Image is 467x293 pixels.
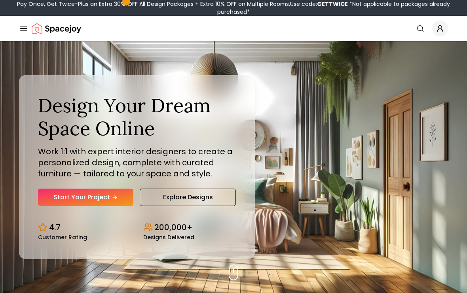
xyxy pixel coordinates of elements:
small: Designs Delivered [143,234,194,240]
nav: Global [19,16,448,41]
div: Design stats [38,215,236,240]
a: Explore Designs [140,189,236,206]
p: 4.7 [49,222,61,233]
p: 200,000+ [154,222,192,233]
a: Start Your Project [38,189,133,206]
img: Spacejoy Logo [32,21,81,36]
a: Spacejoy [32,21,81,36]
h1: Design Your Dream Space Online [38,94,236,140]
p: Work 1:1 with expert interior designers to create a personalized design, complete with curated fu... [38,146,236,179]
small: Customer Rating [38,234,87,240]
